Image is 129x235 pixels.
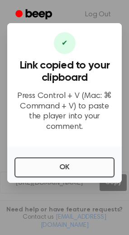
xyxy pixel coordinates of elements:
[54,32,76,54] div: ✔
[14,157,115,177] button: OK
[9,6,60,24] a: Beep
[76,4,120,25] a: Log Out
[14,59,115,84] h3: Link copied to your clipboard
[14,91,115,132] p: Press Control + V (Mac: ⌘ Command + V) to paste the player into your comment.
